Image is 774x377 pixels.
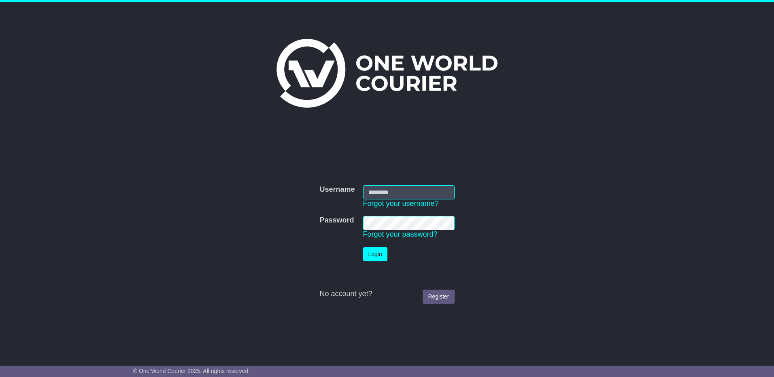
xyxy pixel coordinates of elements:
a: Forgot your username? [363,199,439,208]
img: One World [276,39,498,108]
button: Login [363,247,387,261]
span: © One World Courier 2025. All rights reserved. [133,368,250,374]
a: Forgot your password? [363,230,438,238]
a: Register [423,290,454,304]
label: Password [319,216,354,225]
div: No account yet? [319,290,454,299]
label: Username [319,185,355,194]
